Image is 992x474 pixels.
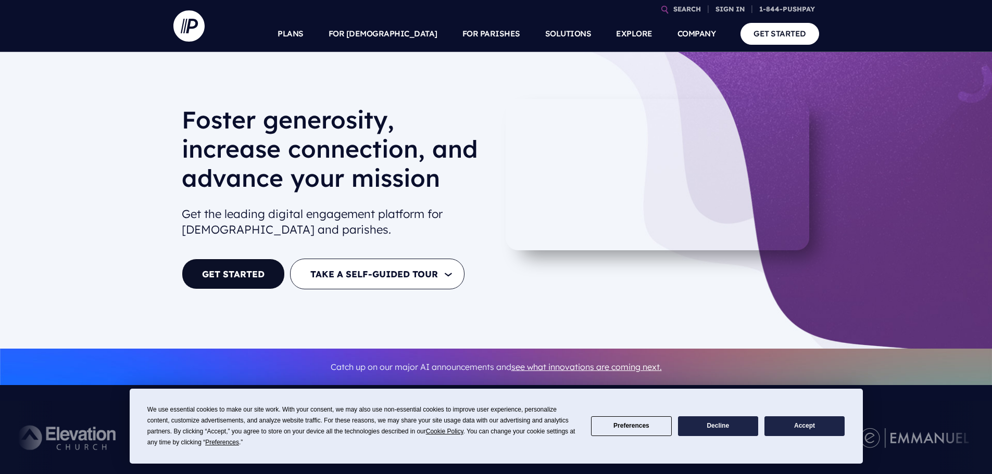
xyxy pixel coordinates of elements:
button: Accept [764,416,845,437]
h2: Get the leading digital engagement platform for [DEMOGRAPHIC_DATA] and parishes. [182,202,488,242]
h1: Foster generosity, increase connection, and advance your mission [182,105,488,201]
a: see what innovations are coming next. [511,362,662,372]
span: Cookie Policy [426,428,463,435]
p: Catch up on our major AI announcements and [182,355,811,379]
button: Decline [678,416,758,437]
span: Preferences [205,439,239,446]
a: FOR [DEMOGRAPHIC_DATA] [329,16,437,52]
button: Preferences [591,416,671,437]
a: EXPLORE [616,16,652,52]
button: TAKE A SELF-GUIDED TOUR [290,259,464,289]
a: PLANS [278,16,304,52]
div: Cookie Consent Prompt [130,389,863,464]
a: GET STARTED [182,259,285,289]
a: SOLUTIONS [545,16,592,52]
a: COMPANY [677,16,716,52]
a: GET STARTED [740,23,819,44]
div: We use essential cookies to make our site work. With your consent, we may also use non-essential ... [147,404,579,448]
a: FOR PARISHES [462,16,520,52]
